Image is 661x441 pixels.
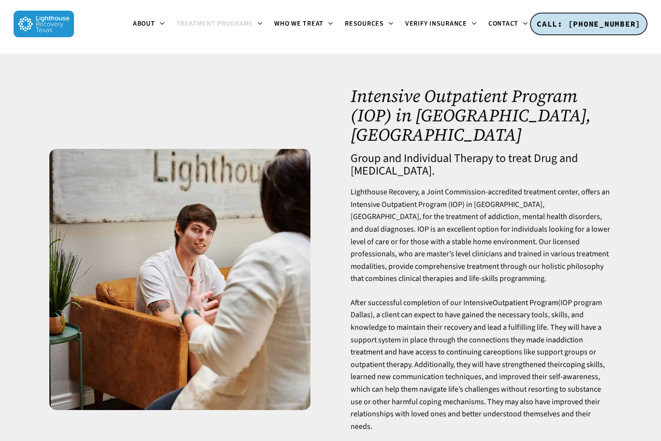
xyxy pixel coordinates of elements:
span: Who We Treat [274,19,323,29]
a: Verify Insurance [399,20,483,28]
a: About [127,20,171,28]
span: About [133,19,155,29]
span: CALL: [PHONE_NUMBER] [537,19,641,29]
a: Outpatient Program [493,297,558,308]
a: Treatment Programs [171,20,269,28]
h1: Intensive Outpatient Program (IOP) in [GEOGRAPHIC_DATA], [GEOGRAPHIC_DATA] [351,87,612,144]
p: Lighthouse Recovery, a Joint Commission-accredited treatment center, offers an Intensive Outpatie... [351,186,612,297]
a: Contact [483,20,534,28]
h4: Group and Individual Therapy to treat Drug and [MEDICAL_DATA]. [351,152,612,177]
a: Resources [339,20,399,28]
p: After successful completion of our Intensive (IOP program Dallas), a client can expect to have ga... [351,297,612,433]
a: Who We Treat [268,20,339,28]
span: Contact [488,19,518,29]
span: Treatment Programs [176,19,253,29]
span: Resources [345,19,384,29]
a: CALL: [PHONE_NUMBER] [530,13,647,36]
span: Verify Insurance [405,19,467,29]
img: Lighthouse Recovery Texas [14,11,74,37]
a: coping skills [563,359,603,370]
